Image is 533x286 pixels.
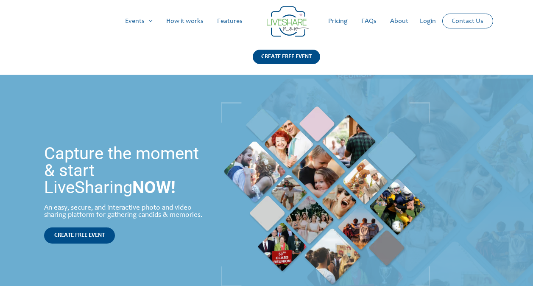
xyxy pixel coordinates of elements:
span: CREATE FREE EVENT [54,233,105,238]
a: Pricing [321,8,354,35]
strong: NOW! [132,177,176,197]
a: Contact Us [445,14,490,28]
img: Group 14 | Live Photo Slideshow for Events | Create Free Events Album for Any Occasion [267,6,309,37]
a: How it works [159,8,210,35]
a: Features [210,8,249,35]
nav: Site Navigation [15,8,518,35]
a: Login [413,8,443,35]
a: CREATE FREE EVENT [253,50,320,75]
h1: Capture the moment & start LiveSharing [44,145,211,196]
div: CREATE FREE EVENT [253,50,320,64]
a: Events [118,8,159,35]
a: FAQs [354,8,383,35]
a: About [383,8,415,35]
a: CREATE FREE EVENT [44,227,115,244]
div: An easy, secure, and interactive photo and video sharing platform for gathering candids & memories. [44,205,211,219]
